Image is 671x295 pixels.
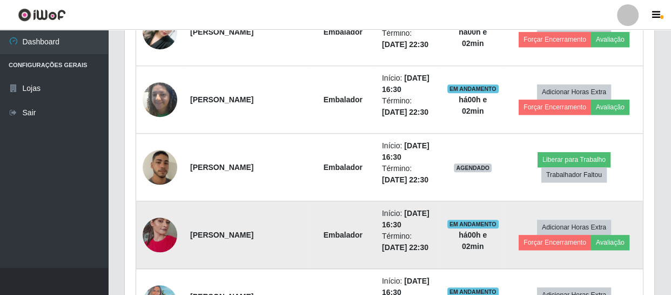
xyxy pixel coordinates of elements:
strong: Embalador [324,231,363,239]
time: [DATE] 22:30 [382,175,428,184]
strong: há 00 h e 02 min [459,28,487,48]
img: 1736128144098.jpeg [143,76,177,122]
button: Trabalhador Faltou [541,167,607,182]
time: [DATE] 16:30 [382,141,430,161]
strong: Embalador [324,28,363,36]
strong: [PERSON_NAME] [190,163,253,172]
strong: Embalador [324,95,363,104]
strong: [PERSON_NAME] [190,231,253,239]
time: [DATE] 22:30 [382,108,428,116]
button: Adicionar Horas Extra [537,220,611,235]
img: 1756285916446.jpeg [143,204,177,266]
li: Início: [382,73,434,95]
time: [DATE] 16:30 [382,209,430,229]
li: Início: [382,140,434,163]
strong: [PERSON_NAME] [190,28,253,36]
button: Avaliação [591,100,629,115]
strong: há 00 h e 02 min [459,95,487,115]
time: [DATE] 16:30 [382,74,430,94]
strong: Embalador [324,163,363,172]
button: Avaliação [591,235,629,250]
span: AGENDADO [454,163,492,172]
li: Término: [382,28,434,50]
button: Adicionar Horas Extra [537,84,611,100]
time: [DATE] 22:30 [382,243,428,252]
button: Liberar para Trabalho [538,152,610,167]
li: Término: [382,95,434,118]
img: 1749859968121.jpeg [143,137,177,198]
li: Início: [382,208,434,231]
strong: há 00 h e 02 min [459,231,487,251]
span: EM ANDAMENTO [447,220,499,228]
strong: [PERSON_NAME] [190,95,253,104]
li: Término: [382,163,434,186]
img: CoreUI Logo [18,8,66,22]
span: EM ANDAMENTO [447,84,499,93]
button: Forçar Encerramento [519,32,591,47]
button: Forçar Encerramento [519,100,591,115]
time: [DATE] 22:30 [382,40,428,49]
button: Avaliação [591,32,629,47]
button: Forçar Encerramento [519,235,591,250]
li: Término: [382,231,434,253]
